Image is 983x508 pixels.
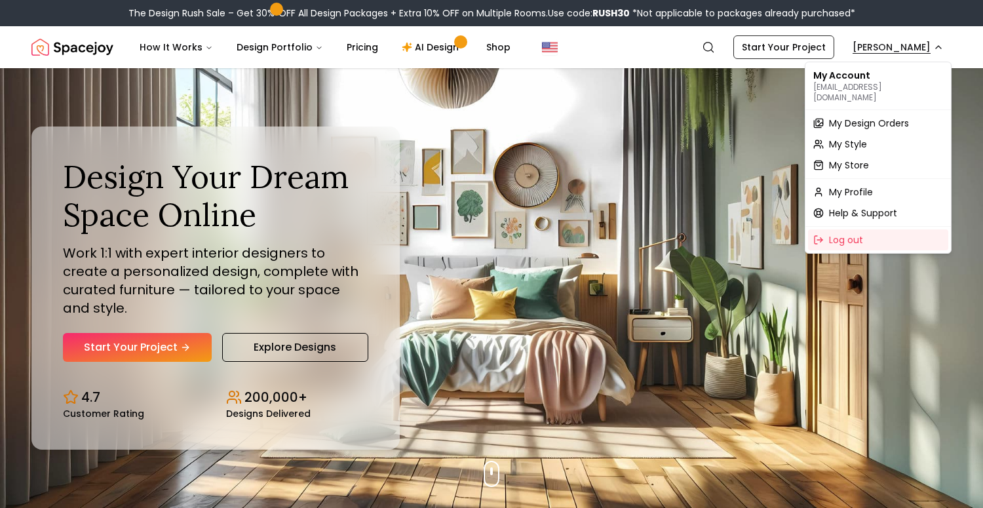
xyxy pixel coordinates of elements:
span: Log out [829,233,863,246]
span: My Profile [829,186,873,199]
p: [EMAIL_ADDRESS][DOMAIN_NAME] [813,82,943,103]
div: [PERSON_NAME] [805,62,952,254]
div: My Account [808,65,948,107]
span: Help & Support [829,206,897,220]
span: My Style [829,138,867,151]
a: Help & Support [808,203,948,224]
span: My Store [829,159,869,172]
a: My Store [808,155,948,176]
a: My Design Orders [808,113,948,134]
a: My Profile [808,182,948,203]
span: My Design Orders [829,117,909,130]
a: My Style [808,134,948,155]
